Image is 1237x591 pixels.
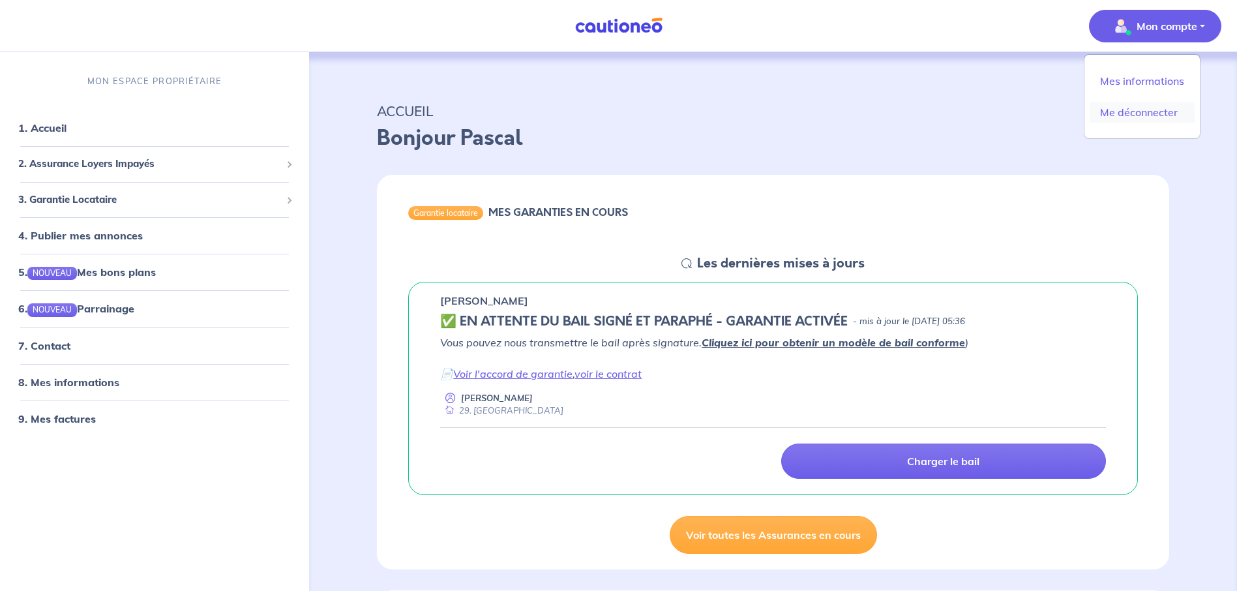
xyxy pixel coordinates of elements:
a: 8. Mes informations [18,375,119,388]
h5: ✅️️️ EN ATTENTE DU BAIL SIGNÉ ET PARAPHÉ - GARANTIE ACTIVÉE [440,314,848,329]
div: 5.NOUVEAUMes bons plans [5,259,304,285]
button: illu_account_valid_menu.svgMon compte [1089,10,1221,42]
div: 29. [GEOGRAPHIC_DATA] [440,404,563,417]
p: [PERSON_NAME] [461,392,533,404]
div: 3. Garantie Locataire [5,187,304,212]
p: [PERSON_NAME] [440,293,528,309]
div: 8. Mes informations [5,369,304,395]
a: Voir l'accord de garantie [453,367,573,380]
a: 7. Contact [18,339,70,352]
a: Mes informations [1090,70,1195,91]
div: 6.NOUVEAUParrainage [5,295,304,322]
div: 4. Publier mes annonces [5,222,304,249]
div: 1. Accueil [5,115,304,141]
div: Garantie locataire [408,206,483,219]
a: 6.NOUVEAUParrainage [18,302,134,315]
p: MON ESPACE PROPRIÉTAIRE [87,75,222,87]
a: Charger le bail [781,444,1106,479]
img: Cautioneo [570,18,668,34]
a: Me déconnecter [1090,102,1195,123]
p: Charger le bail [907,455,979,468]
div: 2. Assurance Loyers Impayés [5,151,304,177]
a: Cliquez ici pour obtenir un modèle de bail conforme [702,336,965,349]
p: Mon compte [1137,18,1197,34]
div: illu_account_valid_menu.svgMon compte [1084,54,1200,139]
p: - mis à jour le [DATE] 05:36 [853,315,965,328]
img: illu_account_valid_menu.svg [1110,16,1131,37]
p: ACCUEIL [377,99,1169,123]
a: Voir toutes les Assurances en cours [670,516,877,554]
a: 4. Publier mes annonces [18,229,143,242]
em: Vous pouvez nous transmettre le bail après signature. ) [440,336,968,349]
a: 1. Accueil [18,121,67,134]
em: 📄 , [440,367,642,380]
div: 9. Mes factures [5,405,304,431]
a: voir le contrat [574,367,642,380]
div: 7. Contact [5,332,304,358]
a: 5.NOUVEAUMes bons plans [18,265,156,279]
span: 2. Assurance Loyers Impayés [18,157,281,172]
p: Bonjour Pascal [377,123,1169,154]
a: 9. Mes factures [18,412,96,425]
h6: MES GARANTIES EN COURS [488,206,628,219]
h5: Les dernières mises à jours [697,256,865,271]
div: state: CONTRACT-SIGNED, Context: IN-LANDLORD,IS-GL-CAUTION-IN-LANDLORD [440,314,1106,329]
span: 3. Garantie Locataire [18,192,281,207]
